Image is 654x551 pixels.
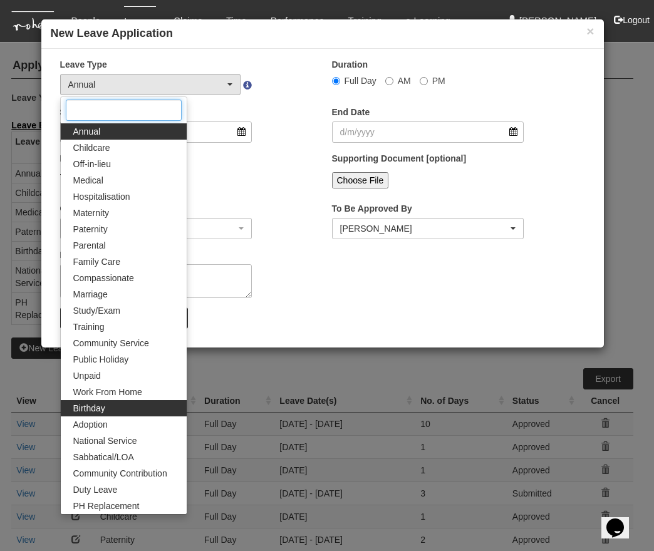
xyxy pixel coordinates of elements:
span: Childcare [73,142,110,154]
b: New Leave Application [51,27,173,39]
span: Paternity [73,223,108,235]
button: × [586,24,594,38]
span: Sabbatical/LOA [73,451,134,463]
span: Family Care [73,255,120,268]
label: Leave Type [60,58,107,71]
label: Duration [332,58,368,71]
span: Annual [73,125,101,138]
span: Public Holiday [73,353,129,366]
span: Full Day [345,76,376,86]
span: Unpaid [73,369,101,382]
button: Denise Aragon [332,218,524,239]
span: Training [73,321,105,333]
iframe: chat widget [601,501,641,538]
input: d/m/yyyy [332,121,524,143]
span: Hospitalisation [73,190,130,203]
label: Supporting Document [optional] [332,152,467,165]
span: AM [398,76,411,86]
span: PM [432,76,445,86]
span: PH Replacement [73,500,140,512]
span: Birthday [73,402,105,415]
label: End Date [332,106,370,118]
span: Maternity [73,207,110,219]
input: Search [66,100,182,121]
span: Community Service [73,337,149,349]
span: Work From Home [73,386,142,398]
span: Study/Exam [73,304,120,317]
span: Adoption [73,418,108,431]
div: [PERSON_NAME] [340,222,509,235]
input: Choose File [332,172,389,188]
span: Community Contribution [73,467,167,480]
label: To Be Approved By [332,202,412,215]
span: Marriage [73,288,108,301]
span: Compassionate [73,272,134,284]
div: Annual [68,78,226,91]
span: Parental [73,239,106,252]
span: Duty Leave [73,483,118,496]
span: Off-in-lieu [73,158,111,170]
button: Annual [60,74,241,95]
span: Medical [73,174,103,187]
span: National Service [73,435,137,447]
